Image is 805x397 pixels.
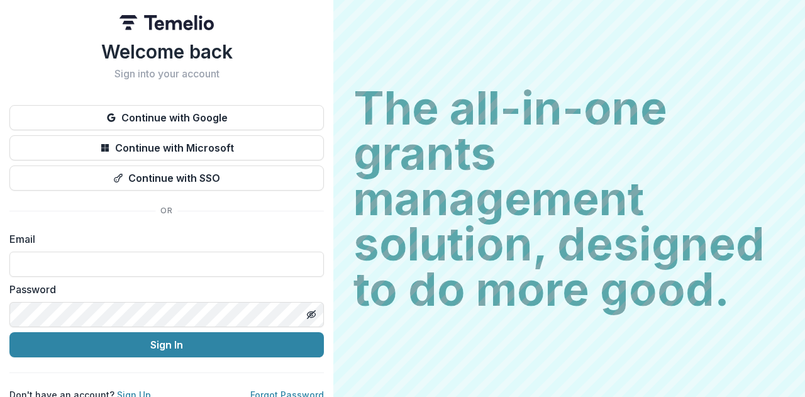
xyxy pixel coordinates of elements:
[9,165,324,191] button: Continue with SSO
[9,105,324,130] button: Continue with Google
[119,15,214,30] img: Temelio
[9,332,324,357] button: Sign In
[9,68,324,80] h2: Sign into your account
[301,305,321,325] button: Toggle password visibility
[9,232,316,247] label: Email
[9,282,316,297] label: Password
[9,135,324,160] button: Continue with Microsoft
[9,40,324,63] h1: Welcome back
